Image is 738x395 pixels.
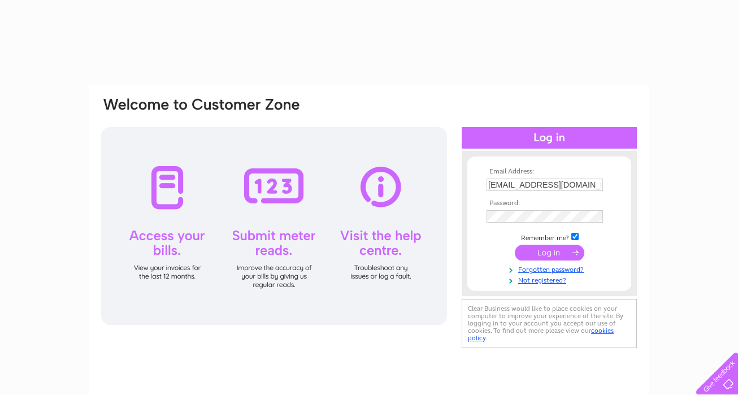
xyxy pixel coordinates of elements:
td: Remember me? [484,231,615,242]
th: Password: [484,199,615,207]
div: Clear Business would like to place cookies on your computer to improve your experience of the sit... [462,299,637,348]
th: Email Address: [484,168,615,176]
a: cookies policy [468,327,614,342]
input: Submit [515,245,584,261]
a: Not registered? [487,274,615,285]
a: Forgotten password? [487,263,615,274]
